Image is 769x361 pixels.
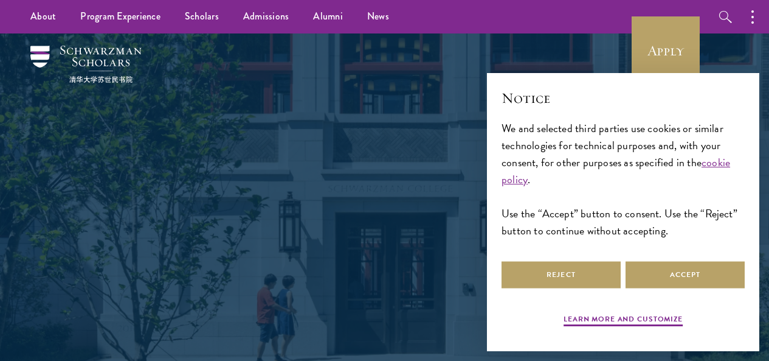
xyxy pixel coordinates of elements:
[30,46,142,83] img: Schwarzman Scholars
[502,154,730,188] a: cookie policy
[502,88,745,108] h2: Notice
[632,16,700,85] a: Apply
[502,261,621,289] button: Reject
[502,120,745,240] div: We and selected third parties use cookies or similar technologies for technical purposes and, wit...
[626,261,745,289] button: Accept
[564,314,683,328] button: Learn more and customize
